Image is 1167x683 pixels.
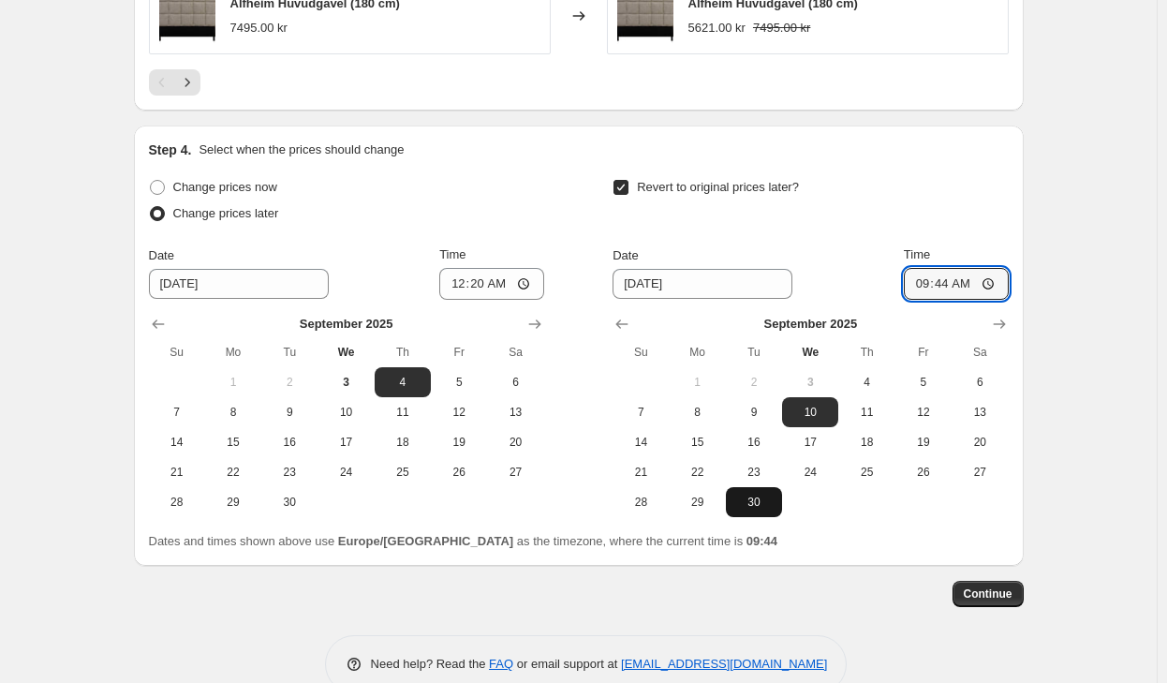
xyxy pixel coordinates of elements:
[782,337,838,367] th: Wednesday
[375,367,431,397] button: Thursday September 4 2025
[439,268,544,300] input: 12:00
[325,435,366,450] span: 17
[213,495,254,510] span: 29
[838,457,894,487] button: Thursday September 25 2025
[620,405,661,420] span: 7
[677,495,718,510] span: 29
[790,435,831,450] span: 17
[261,427,318,457] button: Tuesday September 16 2025
[438,435,480,450] span: 19
[149,534,778,548] span: Dates and times shown above use as the timezone, where the current time is
[431,367,487,397] button: Friday September 5 2025
[149,337,205,367] th: Sunday
[269,405,310,420] span: 9
[495,345,536,360] span: Sa
[613,397,669,427] button: Sunday September 7 2025
[959,345,1000,360] span: Sa
[613,269,792,299] input: 9/3/2025
[382,435,423,450] span: 18
[145,311,171,337] button: Show previous month, August 2025
[487,367,543,397] button: Saturday September 6 2025
[156,345,198,360] span: Su
[382,375,423,390] span: 4
[613,337,669,367] th: Sunday
[620,345,661,360] span: Su
[733,405,775,420] span: 9
[382,345,423,360] span: Th
[733,495,775,510] span: 30
[205,427,261,457] button: Monday September 15 2025
[782,367,838,397] button: Today Wednesday September 3 2025
[375,397,431,427] button: Thursday September 11 2025
[953,581,1024,607] button: Continue
[621,657,827,671] a: [EMAIL_ADDRESS][DOMAIN_NAME]
[726,337,782,367] th: Tuesday
[733,375,775,390] span: 2
[318,367,374,397] button: Today Wednesday September 3 2025
[269,375,310,390] span: 2
[726,397,782,427] button: Tuesday September 9 2025
[269,435,310,450] span: 16
[903,375,944,390] span: 5
[431,397,487,427] button: Friday September 12 2025
[149,69,200,96] nav: Pagination
[213,405,254,420] span: 8
[688,19,746,37] div: 5621.00 kr
[790,375,831,390] span: 3
[495,435,536,450] span: 20
[838,397,894,427] button: Thursday September 11 2025
[431,457,487,487] button: Friday September 26 2025
[782,427,838,457] button: Wednesday September 17 2025
[790,465,831,480] span: 24
[895,427,952,457] button: Friday September 19 2025
[952,457,1008,487] button: Saturday September 27 2025
[782,397,838,427] button: Wednesday September 10 2025
[487,427,543,457] button: Saturday September 20 2025
[952,397,1008,427] button: Saturday September 13 2025
[620,465,661,480] span: 21
[895,367,952,397] button: Friday September 5 2025
[318,337,374,367] th: Wednesday
[149,427,205,457] button: Sunday September 14 2025
[487,457,543,487] button: Saturday September 27 2025
[952,367,1008,397] button: Saturday September 6 2025
[205,397,261,427] button: Monday September 8 2025
[438,405,480,420] span: 12
[438,465,480,480] span: 26
[495,465,536,480] span: 27
[846,405,887,420] span: 11
[438,375,480,390] span: 5
[149,487,205,517] button: Sunday September 28 2025
[269,465,310,480] span: 23
[261,457,318,487] button: Tuesday September 23 2025
[846,465,887,480] span: 25
[895,337,952,367] th: Friday
[726,367,782,397] button: Tuesday September 2 2025
[964,586,1012,601] span: Continue
[269,495,310,510] span: 30
[495,375,536,390] span: 6
[149,269,329,299] input: 9/3/2025
[375,427,431,457] button: Thursday September 18 2025
[173,206,279,220] span: Change prices later
[318,457,374,487] button: Wednesday September 24 2025
[149,141,192,159] h2: Step 4.
[670,457,726,487] button: Monday September 22 2025
[149,457,205,487] button: Sunday September 21 2025
[746,534,777,548] b: 09:44
[677,435,718,450] span: 15
[325,345,366,360] span: We
[846,375,887,390] span: 4
[439,247,465,261] span: Time
[487,337,543,367] th: Saturday
[213,465,254,480] span: 22
[903,435,944,450] span: 19
[269,345,310,360] span: Tu
[522,311,548,337] button: Show next month, October 2025
[613,457,669,487] button: Sunday September 21 2025
[438,345,480,360] span: Fr
[895,397,952,427] button: Friday September 12 2025
[173,180,277,194] span: Change prices now
[733,345,775,360] span: Tu
[489,657,513,671] a: FAQ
